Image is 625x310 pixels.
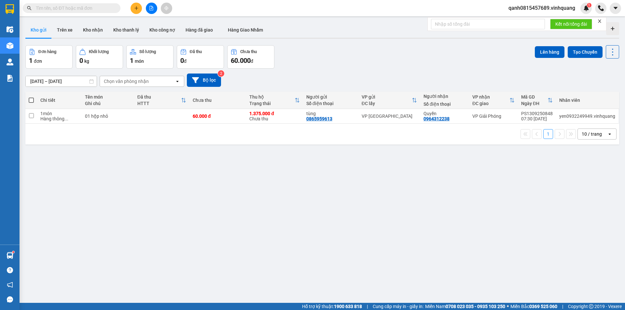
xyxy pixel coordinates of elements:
span: ⚪️ [507,305,509,308]
button: aim [161,3,172,14]
button: Kho gửi [25,22,52,38]
div: 1 món [40,111,78,116]
span: Cung cấp máy in - giấy in: [373,303,424,310]
span: Miền Nam [425,303,505,310]
div: Chọn văn phòng nhận [104,78,149,85]
button: Đã thu0đ [177,45,224,69]
div: 01 hộp nhỏ [85,114,131,119]
div: Chưa thu [240,49,257,54]
svg: open [607,131,612,137]
span: 60.000 [231,57,251,64]
button: Tạo Chuyến [568,46,603,58]
div: HTTT [137,101,181,106]
div: PS1309250848 [521,111,553,116]
input: Tìm tên, số ĐT hoặc mã đơn [36,5,113,12]
span: close [597,19,602,23]
sup: 1 [587,3,591,7]
div: Thu hộ [249,94,295,100]
button: Lên hàng [535,46,564,58]
span: | [367,303,368,310]
button: plus [131,3,142,14]
div: 0865959613 [306,116,332,121]
button: Kết nối tổng đài [550,19,592,29]
span: Hàng Giao Nhầm [228,27,263,33]
span: món [135,59,144,64]
button: file-add [146,3,157,14]
div: Đã thu [137,94,181,100]
span: file-add [149,6,154,10]
input: Nhập số tổng đài [431,19,545,29]
div: tùng [306,111,355,116]
button: Khối lượng0kg [76,45,123,69]
th: Toggle SortBy [134,92,189,109]
button: Hàng đã giao [180,22,218,38]
button: 1 [543,129,553,139]
img: solution-icon [7,75,13,82]
span: Hỗ trợ kỹ thuật: [302,303,362,310]
div: 0964312238 [424,116,450,121]
button: Trên xe [52,22,78,38]
span: 1 [130,57,133,64]
div: Trạng thái [249,101,295,106]
span: đơn [34,59,42,64]
span: 0 [180,57,184,64]
div: 1.375.000 đ [249,111,300,116]
div: VP [GEOGRAPHIC_DATA] [362,114,417,119]
strong: 1900 633 818 [334,304,362,309]
div: VP nhận [472,94,509,100]
span: đ [184,59,187,64]
th: Toggle SortBy [246,92,303,109]
span: caret-down [613,5,618,11]
span: message [7,296,13,303]
span: kg [84,59,89,64]
span: aim [164,6,169,10]
input: Select a date range. [26,76,97,87]
div: Số điện thoại [424,101,466,107]
span: 0 [79,57,83,64]
div: Đơn hàng [38,49,56,54]
span: đ [251,59,253,64]
span: ... [64,116,68,121]
span: qanh0815457689.vinhquang [503,4,580,12]
img: logo-vxr [6,4,14,14]
div: Đã thu [190,49,202,54]
img: icon-new-feature [583,5,589,11]
button: Kho công nợ [144,22,180,38]
div: Quyền [424,111,466,116]
div: ĐC lấy [362,101,412,106]
div: Nhân viên [559,98,615,103]
img: warehouse-icon [7,252,13,259]
span: search [27,6,32,10]
div: Chi tiết [40,98,78,103]
div: Ngày ĐH [521,101,548,106]
div: ĐC giao [472,101,509,106]
span: notification [7,282,13,288]
th: Toggle SortBy [358,92,420,109]
div: Người gửi [306,94,355,100]
div: Tên món [85,94,131,100]
div: Số điện thoại [306,101,355,106]
div: Hàng thông thường [40,116,78,121]
button: Bộ lọc [187,74,221,87]
button: Kho nhận [78,22,108,38]
div: 10 / trang [582,131,602,137]
div: Ghi chú [85,101,131,106]
div: Chưa thu [193,98,243,103]
button: caret-down [610,3,621,14]
sup: 1 [12,251,14,253]
button: Chưa thu60.000đ [227,45,274,69]
div: VP Giải Phóng [472,114,515,119]
button: Kho thanh lý [108,22,144,38]
div: Chưa thu [249,111,300,121]
strong: 0369 525 060 [529,304,557,309]
img: warehouse-icon [7,59,13,65]
div: Khối lượng [89,49,109,54]
span: question-circle [7,267,13,273]
div: Mã GD [521,94,548,100]
th: Toggle SortBy [469,92,518,109]
span: Miền Bắc [510,303,557,310]
sup: 2 [218,70,224,77]
div: VP gửi [362,94,412,100]
span: plus [134,6,139,10]
span: | [562,303,563,310]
